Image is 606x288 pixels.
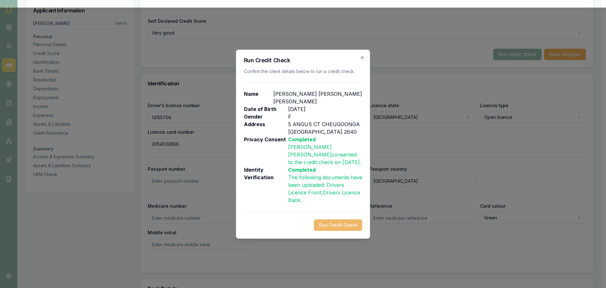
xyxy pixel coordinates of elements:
p: [PERSON_NAME] [PERSON_NAME] consented to the credit check on [DATE] . [288,143,362,166]
p: Date of Birth [244,105,288,113]
p: Gender [244,113,288,120]
p: Address [244,120,288,136]
button: Run Credit Check [314,219,362,231]
p: Confirm the client details below to run a credit check. [244,68,362,75]
p: F [288,113,291,120]
p: [PERSON_NAME] [PERSON_NAME] [PERSON_NAME] [273,90,362,105]
p: Completed [288,166,362,174]
p: 5 ANGUS CT CHEUGOONGA [GEOGRAPHIC_DATA] 2640 [288,120,362,136]
p: Name [244,90,273,105]
span: , Drivers Licence Back [288,189,360,203]
h2: Run Credit Check [244,58,362,63]
p: Identity Verification [244,166,288,204]
p: Privacy Consent [244,136,288,166]
p: The following documents have been uploaded: . [288,174,362,204]
p: Completed [288,136,362,143]
p: [DATE] [288,105,306,113]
